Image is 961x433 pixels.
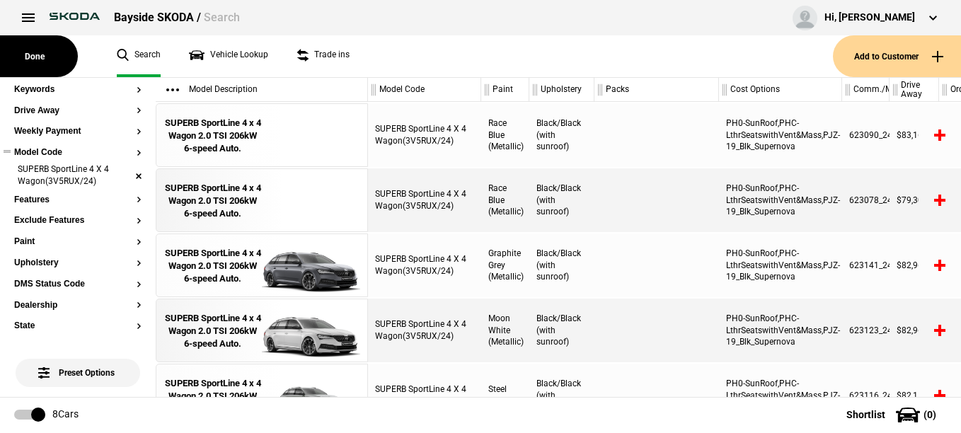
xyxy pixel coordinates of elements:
[14,195,142,205] button: Features
[719,233,842,297] div: PH0-SunRoof,PHC-LthrSeatswithVent&Mass,PJZ-19_Blk_Supernova
[368,103,481,167] div: SUPERB SportLine 4 X 4 Wagon(3V5RUX/24)
[41,350,115,378] span: Preset Options
[824,11,915,25] div: Hi, [PERSON_NAME]
[14,216,142,226] button: Exclude Features
[163,182,262,221] div: SUPERB SportLine 4 x 4 Wagon 2.0 TSI 206kW 6-speed Auto.
[825,397,961,432] button: Shortlist(0)
[529,233,594,297] div: Black/Black (with sunroof)
[156,78,367,102] div: Model Description
[481,233,529,297] div: Graphite Grey (Metallic)
[163,377,262,416] div: SUPERB SportLine 4 x 4 Wagon 2.0 TSI 206kW 6-speed Auto.
[890,299,939,362] div: $82,961
[842,364,890,427] div: 623116_24
[14,279,142,301] section: DMS Status Code
[14,258,142,268] button: Upholstery
[481,168,529,232] div: Race Blue (Metallic)
[114,10,240,25] div: Bayside SKODA /
[368,78,480,102] div: Model Code
[842,103,890,167] div: 623090_24
[14,106,142,116] button: Drive Away
[163,299,262,363] a: SUPERB SportLine 4 x 4 Wagon 2.0 TSI 206kW 6-speed Auto.
[14,148,142,158] button: Model Code
[189,35,268,77] a: Vehicle Lookup
[719,168,842,232] div: PH0-SunRoof,PHC-LthrSeatswithVent&Mass,PJZ-19_Blk_Supernova
[204,11,240,24] span: Search
[14,85,142,95] button: Keywords
[163,117,262,156] div: SUPERB SportLine 4 x 4 Wagon 2.0 TSI 206kW 6-speed Auto.
[719,299,842,362] div: PH0-SunRoof,PHC-LthrSeatswithVent&Mass,PJZ-19_Blk_Supernova
[481,299,529,362] div: Moon White (Metallic)
[481,364,529,427] div: Steel Grey
[163,247,262,286] div: SUPERB SportLine 4 x 4 Wagon 2.0 TSI 206kW 6-speed Auto.
[14,195,142,216] section: Features
[14,127,142,137] button: Weekly Payment
[923,410,936,420] span: ( 0 )
[481,78,529,102] div: Paint
[481,103,529,167] div: Race Blue (Metallic)
[842,78,889,102] div: Comm./MY
[14,127,142,148] section: Weekly Payment
[262,169,360,233] img: png;base64,iVBORw0KGgoAAAANSUhEUgAAAAEAAAABCAQAAAC1HAwCAAAAC0lEQVR42mNkYAAAAAYAAjCB0C8AAAAASUVORK...
[368,364,481,427] div: SUPERB SportLine 4 X 4 Wagon(3V5RUX/24)
[594,78,718,102] div: Packs
[14,106,142,127] section: Drive Away
[833,35,961,77] button: Add to Customer
[117,35,161,77] a: Search
[14,237,142,258] section: Paint
[42,6,107,27] img: skoda.png
[14,301,142,322] section: Dealership
[14,321,142,331] button: State
[14,279,142,289] button: DMS Status Code
[529,168,594,232] div: Black/Black (with sunroof)
[163,364,262,428] a: SUPERB SportLine 4 x 4 Wagon 2.0 TSI 206kW 6-speed Auto.
[890,78,938,102] div: Drive Away
[14,163,142,190] li: SUPERB SportLine 4 X 4 Wagon(3V5RUX/24)
[529,364,594,427] div: Black/Black (with sunroof)
[719,364,842,427] div: PH0-SunRoof,PHC-LthrSeatswithVent&Mass,PJZ-19_Blk_Supernova
[368,299,481,362] div: SUPERB SportLine 4 X 4 Wagon(3V5RUX/24)
[14,85,142,106] section: Keywords
[719,103,842,167] div: PH0-SunRoof,PHC-LthrSeatswithVent&Mass,PJZ-19_Blk_Supernova
[842,299,890,362] div: 623123_24
[14,301,142,311] button: Dealership
[14,258,142,279] section: Upholstery
[14,216,142,237] section: Exclude Features
[163,169,262,233] a: SUPERB SportLine 4 x 4 Wagon 2.0 TSI 206kW 6-speed Auto.
[719,78,841,102] div: Cost Options
[846,410,885,420] span: Shortlist
[297,35,350,77] a: Trade ins
[14,321,142,342] section: State
[368,168,481,232] div: SUPERB SportLine 4 X 4 Wagon(3V5RUX/24)
[262,104,360,168] img: png;base64,iVBORw0KGgoAAAANSUhEUgAAAAEAAAABCAQAAAC1HAwCAAAAC0lEQVR42mNkYAAAAAYAAjCB0C8AAAAASUVORK...
[890,103,939,167] div: $83,163
[163,234,262,298] a: SUPERB SportLine 4 x 4 Wagon 2.0 TSI 206kW 6-speed Auto.
[842,233,890,297] div: 623141_24
[529,103,594,167] div: Black/Black (with sunroof)
[52,408,79,422] div: 8 Cars
[14,148,142,195] section: Model CodeSUPERB SportLine 4 X 4 Wagon(3V5RUX/24)
[262,364,360,428] img: Skoda_3V5RUX_24_EX_M3M3_PB9_PH0_PHC_PJZ_ext.png
[163,312,262,351] div: SUPERB SportLine 4 x 4 Wagon 2.0 TSI 206kW 6-speed Auto.
[163,104,262,168] a: SUPERB SportLine 4 x 4 Wagon 2.0 TSI 206kW 6-speed Auto.
[368,233,481,297] div: SUPERB SportLine 4 X 4 Wagon(3V5RUX/24)
[14,237,142,247] button: Paint
[890,233,939,297] div: $82,961
[842,168,890,232] div: 623078_24
[262,299,360,363] img: Skoda_3V5RUX_24_EX_2Y2Y_PB9_PH0_PHC_PJZ_ext.png
[529,78,594,102] div: Upholstery
[529,299,594,362] div: Black/Black (with sunroof)
[890,168,939,232] div: $79,303
[262,234,360,298] img: Skoda_3V5RUX_24_EX_5X5X_PB9_PH0_PHC_PJZ_ext.png
[890,364,939,427] div: $82,157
